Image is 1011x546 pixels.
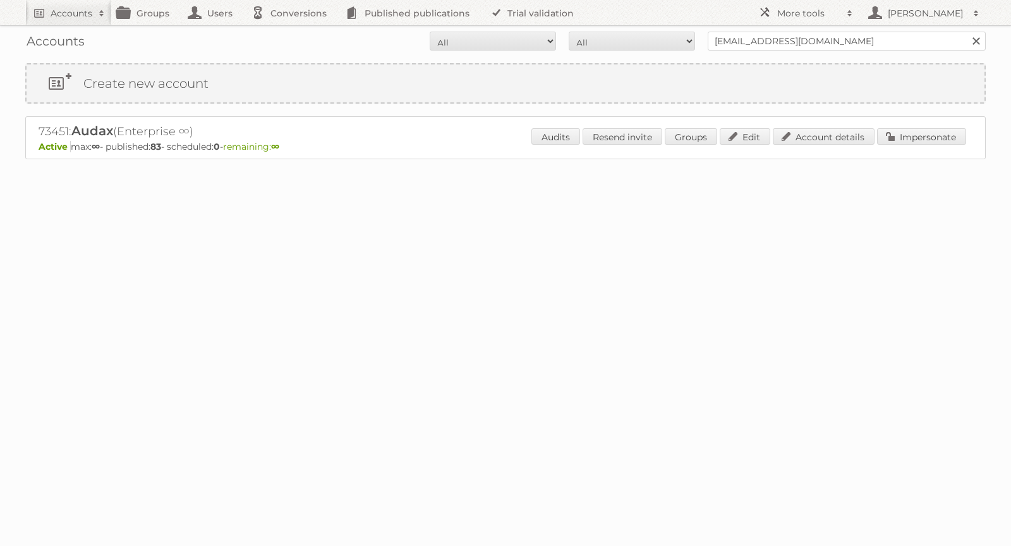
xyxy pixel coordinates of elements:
strong: ∞ [271,141,279,152]
h2: [PERSON_NAME] [885,7,967,20]
h2: 73451: (Enterprise ∞) [39,123,481,140]
span: Active [39,141,71,152]
a: Impersonate [877,128,966,145]
span: Audax [71,123,113,138]
a: Edit [720,128,770,145]
p: max: - published: - scheduled: - [39,141,972,152]
a: Create new account [27,64,984,102]
a: Audits [531,128,580,145]
h2: Accounts [51,7,92,20]
a: Resend invite [583,128,662,145]
strong: 0 [214,141,220,152]
span: remaining: [223,141,279,152]
strong: ∞ [92,141,100,152]
a: Groups [665,128,717,145]
a: Account details [773,128,875,145]
strong: 83 [150,141,161,152]
h2: More tools [777,7,840,20]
